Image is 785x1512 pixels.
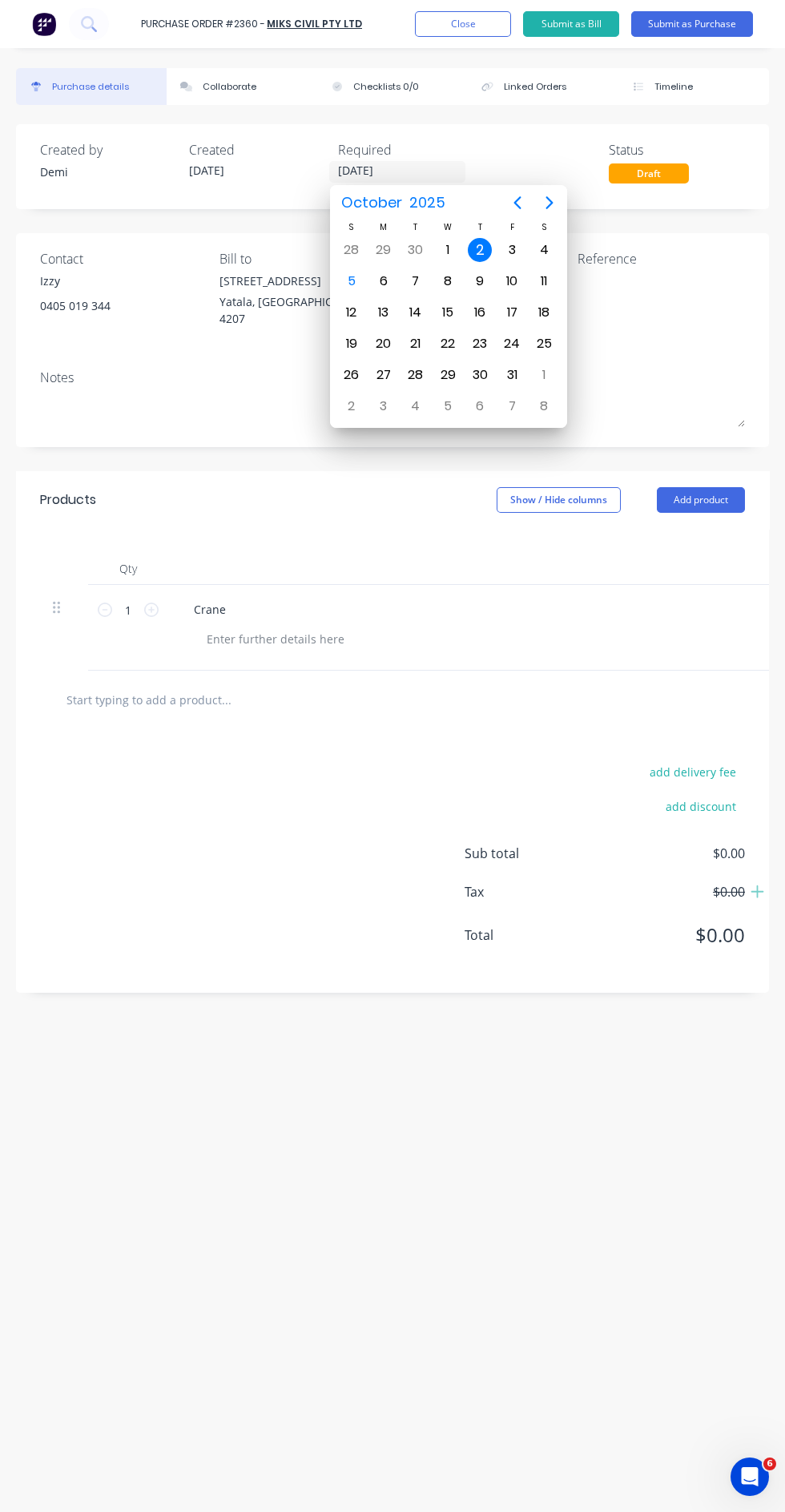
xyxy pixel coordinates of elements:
[609,163,689,183] div: Draft
[500,394,524,418] div: Friday, November 7, 2025
[436,394,460,418] div: Wednesday, November 5, 2025
[400,220,432,234] div: T
[731,1458,769,1496] iframe: Intercom live chat
[532,363,556,387] div: Saturday, November 1, 2025
[40,490,96,510] div: Products
[500,332,524,356] div: Friday, October 24, 2025
[340,394,364,418] div: Sunday, November 2, 2025
[372,363,396,387] div: Monday, October 27, 2025
[404,363,428,387] div: Tuesday, October 28, 2025
[532,394,556,418] div: Saturday, November 8, 2025
[404,394,428,418] div: Tuesday, November 4, 2025
[340,269,364,293] div: Today, Sunday, October 5, 2025
[404,238,428,262] div: Tuesday, September 30, 2025
[372,332,396,356] div: Monday, October 20, 2025
[141,17,265,31] div: Purchase Order #2360 -
[368,220,400,234] div: M
[532,300,556,325] div: Saturday, October 18, 2025
[585,844,745,863] span: $0.00
[340,238,364,262] div: Sunday, September 28, 2025
[464,220,496,234] div: T
[500,269,524,293] div: Friday, October 10, 2025
[317,68,468,105] button: Checklists 0/0
[167,68,317,105] button: Collaborate
[468,332,492,356] div: Thursday, October 23, 2025
[496,220,528,234] div: F
[436,269,460,293] div: Wednesday, October 8, 2025
[436,363,460,387] div: Wednesday, October 29, 2025
[497,487,621,513] button: Show / Hide columns
[465,882,585,901] span: Tax
[436,238,460,262] div: Wednesday, October 1, 2025
[504,80,566,94] div: Linked Orders
[501,187,533,219] button: Previous page
[219,249,387,268] div: Bill to
[436,332,460,356] div: Wednesday, October 22, 2025
[404,300,428,325] div: Tuesday, October 14, 2025
[40,297,111,314] div: 0405 019 344
[532,332,556,356] div: Saturday, October 25, 2025
[533,187,566,219] button: Next page
[219,293,387,327] div: Yatala, [GEOGRAPHIC_DATA], 4207
[340,363,364,387] div: Sunday, October 26, 2025
[465,844,585,863] span: Sub total
[763,1458,776,1470] span: 6
[657,487,745,513] button: Add product
[267,17,362,30] a: MIKS CIVIL PTY LTD
[32,12,56,36] img: Factory
[336,220,368,234] div: S
[432,220,464,234] div: W
[578,249,745,268] div: Reference
[500,300,524,325] div: Friday, October 17, 2025
[372,238,396,262] div: Monday, September 29, 2025
[468,300,492,325] div: Thursday, October 16, 2025
[532,238,556,262] div: Saturday, October 4, 2025
[332,188,456,217] button: October2025
[181,598,239,621] div: Crane
[618,68,769,105] button: Timeline
[523,11,619,37] button: Submit as Bill
[40,368,745,387] div: Notes
[468,363,492,387] div: Thursday, October 30, 2025
[468,394,492,418] div: Thursday, November 6, 2025
[16,68,167,105] button: Purchase details
[52,80,129,94] div: Purchase details
[532,269,556,293] div: Saturday, October 11, 2025
[340,332,364,356] div: Sunday, October 19, 2025
[40,163,176,180] div: Demi
[468,269,492,293] div: Thursday, October 9, 2025
[500,238,524,262] div: Friday, October 3, 2025
[338,188,406,217] span: October
[654,80,693,94] div: Timeline
[372,394,396,418] div: Monday, November 3, 2025
[436,300,460,325] div: Wednesday, October 15, 2025
[468,68,618,105] button: Linked Orders
[528,220,560,234] div: S
[66,683,306,716] input: Start typing to add a product...
[500,363,524,387] div: Friday, October 31, 2025
[585,921,745,950] span: $0.00
[465,925,585,945] span: Total
[404,269,428,293] div: Tuesday, October 7, 2025
[640,761,745,782] button: add delivery fee
[40,140,176,159] div: Created by
[219,272,387,289] div: [STREET_ADDRESS]
[340,300,364,325] div: Sunday, October 12, 2025
[406,188,449,217] span: 2025
[40,249,207,268] div: Contact
[404,332,428,356] div: Tuesday, October 21, 2025
[585,882,745,901] span: $0.00
[656,796,745,816] button: add discount
[631,11,753,37] button: Submit as Purchase
[40,272,111,289] div: Izzy
[468,238,492,262] div: Thursday, October 2, 2025
[353,80,419,94] div: Checklists 0/0
[372,269,396,293] div: Monday, October 6, 2025
[415,11,511,37] button: Close
[372,300,396,325] div: Monday, October 13, 2025
[88,553,168,585] div: Qty
[609,140,745,159] div: Status
[338,140,474,159] div: Required
[189,140,325,159] div: Created
[203,80,256,94] div: Collaborate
